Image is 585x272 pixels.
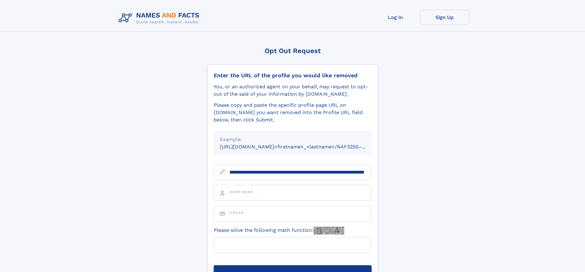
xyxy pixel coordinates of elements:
[371,10,420,25] a: Log In
[220,136,365,143] div: Example:
[214,102,372,124] div: Please copy and paste the specific profile page URL on [DOMAIN_NAME] you want removed into the Pr...
[214,227,344,235] label: Please solve the following math function:
[220,144,383,150] small: [URL][DOMAIN_NAME]<firstname>_<lastname>/NAF325G-xxxxxxxx
[207,47,378,55] div: Opt Out Request
[214,83,372,98] div: You, or an authorized agent on your behalf, may request to opt-out of the sale of your informatio...
[116,10,205,26] img: Logo Names and Facts
[214,72,372,79] div: Enter the URL of the profile you would like removed
[420,10,469,25] a: Sign Up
